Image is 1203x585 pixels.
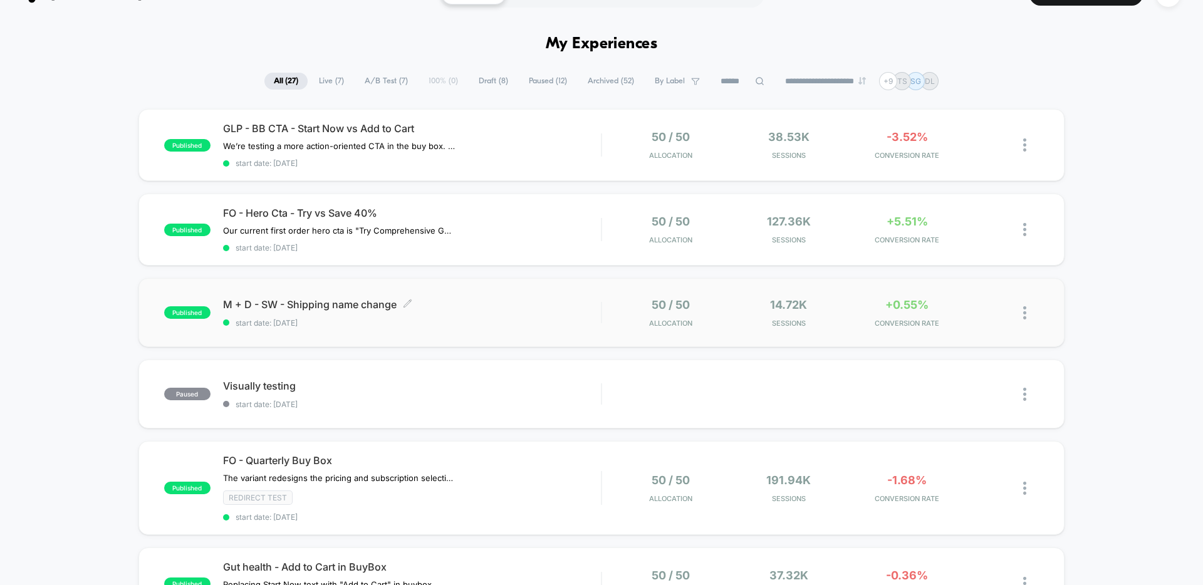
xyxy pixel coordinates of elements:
span: start date: [DATE] [223,400,601,409]
span: GLP - BB CTA - Start Now vs Add to Cart [223,122,601,135]
span: +5.51% [887,215,928,228]
span: -1.68% [887,474,927,487]
span: 50 / 50 [652,298,690,311]
span: 191.94k [766,474,811,487]
span: start date: [DATE] [223,318,601,328]
span: published [164,139,211,152]
span: Allocation [649,236,692,244]
span: Allocation [649,151,692,160]
img: close [1023,138,1026,152]
img: close [1023,388,1026,401]
span: Gut health - Add to Cart in BuyBox [223,561,601,573]
span: A/B Test ( 7 ) [355,73,417,90]
span: Sessions [733,319,845,328]
span: By Label [655,76,685,86]
img: end [858,77,866,85]
span: M + D - SW - Shipping name change [223,298,601,311]
span: Redirect Test [223,490,293,505]
span: 50 / 50 [652,215,690,228]
span: 50 / 50 [652,130,690,143]
p: TS [897,76,907,86]
span: Allocation [649,494,692,503]
span: +0.55% [885,298,929,311]
span: Visually testing [223,380,601,392]
span: FO - Hero Cta - Try vs Save 40% [223,207,601,219]
span: Paused ( 12 ) [519,73,576,90]
span: 38.53k [768,130,810,143]
span: 37.32k [769,569,808,582]
span: start date: [DATE] [223,158,601,168]
span: 50 / 50 [652,569,690,582]
span: -3.52% [887,130,928,143]
img: close [1023,306,1026,319]
span: CONVERSION RATE [851,319,963,328]
span: start date: [DATE] [223,512,601,522]
span: Live ( 7 ) [310,73,353,90]
p: SG [910,76,921,86]
div: + 9 [879,72,897,90]
span: Draft ( 8 ) [469,73,518,90]
p: DL [925,76,935,86]
span: published [164,482,211,494]
span: CONVERSION RATE [851,494,963,503]
span: published [164,306,211,319]
span: CONVERSION RATE [851,151,963,160]
span: 50 / 50 [652,474,690,487]
span: Sessions [733,151,845,160]
span: published [164,224,211,236]
span: CONVERSION RATE [851,236,963,244]
img: close [1023,482,1026,495]
span: Sessions [733,236,845,244]
span: Our current first order hero cta is "Try Comprehensive Gummies". We are testing it against "Save ... [223,225,456,236]
span: -0.36% [886,569,928,582]
span: The variant redesigns the pricing and subscription selection interface by introducing a more stru... [223,473,456,483]
span: Allocation [649,319,692,328]
span: We’re testing a more action-oriented CTA in the buy box. The current button reads “Start Now.” We... [223,141,456,151]
img: close [1023,223,1026,236]
span: FO - Quarterly Buy Box [223,454,601,467]
span: start date: [DATE] [223,243,601,252]
span: 14.72k [770,298,807,311]
span: All ( 27 ) [264,73,308,90]
span: Archived ( 52 ) [578,73,643,90]
span: 127.36k [767,215,811,228]
span: Sessions [733,494,845,503]
h1: My Experiences [546,35,658,53]
span: paused [164,388,211,400]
